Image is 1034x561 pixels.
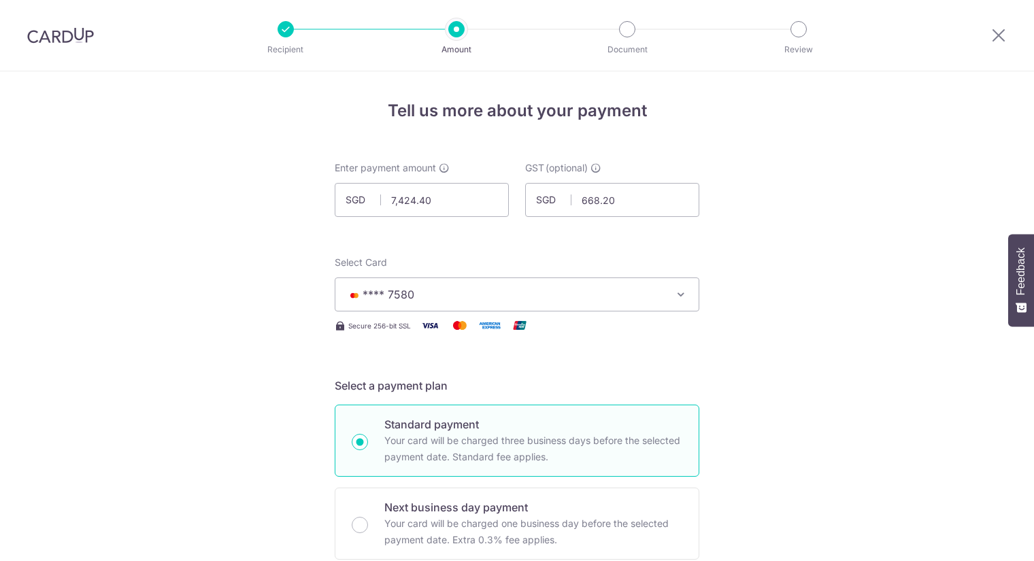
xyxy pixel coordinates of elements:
[577,43,678,56] p: Document
[384,432,682,465] p: Your card will be charged three business days before the selected payment date. Standard fee appl...
[27,27,94,44] img: CardUp
[446,317,473,334] img: Mastercard
[546,161,588,175] span: (optional)
[748,43,849,56] p: Review
[406,43,507,56] p: Amount
[1015,248,1027,295] span: Feedback
[506,317,533,334] img: Union Pay
[346,290,363,300] img: MASTERCARD
[384,499,682,515] p: Next business day payment
[335,256,387,268] span: translation missing: en.payables.payment_networks.credit_card.summary.labels.select_card
[476,317,503,334] img: American Express
[536,193,571,207] span: SGD
[384,515,682,548] p: Your card will be charged one business day before the selected payment date. Extra 0.3% fee applies.
[235,43,336,56] p: Recipient
[1008,234,1034,326] button: Feedback - Show survey
[348,320,411,331] span: Secure 256-bit SSL
[384,416,682,432] p: Standard payment
[416,317,444,334] img: Visa
[525,183,699,217] input: 0.00
[346,193,381,207] span: SGD
[525,161,544,175] span: GST
[335,183,509,217] input: 0.00
[335,377,699,394] h5: Select a payment plan
[335,161,436,175] span: Enter payment amount
[335,99,699,123] h4: Tell us more about your payment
